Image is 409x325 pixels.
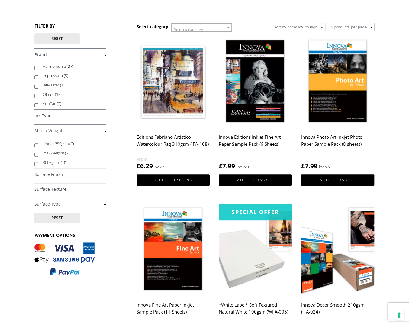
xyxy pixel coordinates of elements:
a: + [34,201,106,207]
img: PAYMENT OPTIONS [34,242,95,276]
a: + [34,187,106,192]
bdi: 7.99 [301,162,317,170]
img: Innova Photo Art Inkjet Photo Paper Sample Pack (8 sheets) [301,36,374,128]
button: Reset [34,33,80,44]
a: Editions Fabriano Artistico Watercolour Rag 310gsm (IFA-108) £6.29 [137,36,210,171]
label: Hahnemuhle [43,62,100,71]
a: - [34,128,106,134]
h2: Innova Photo Art Inkjet Photo Paper Sample Pack (8 sheets) [301,132,374,156]
h2: Innova Decor Smooth 210gsm (IFA-024) [301,299,374,323]
span: £ [137,162,140,170]
bdi: 6.29 [137,162,153,170]
label: YouTac [43,99,100,109]
a: + [34,172,106,177]
label: JetMaster [43,80,100,90]
label: Olmec [43,90,100,99]
span: (7) [65,150,69,156]
span: (1) [60,82,65,88]
a: Add to basket: “Innova Photo Art Inkjet Photo Paper Sample Pack (8 sheets)” [301,174,374,186]
span: £ [301,162,304,170]
img: *White Label* Soft Textured Natural White 190gsm (WFA-006) [219,204,292,295]
button: Your consent preferences for tracking technologies [394,310,404,320]
a: Select options for “Editions Fabriano Artistico Watercolour Rag 310gsm (IFA-108)” [137,174,210,186]
img: Innova Editions Inkjet Fine Art Paper Sample Pack (6 Sheets) [219,36,292,128]
a: Add to basket: “Innova Editions Inkjet Fine Art Paper Sample Pack (6 Sheets)” [219,174,292,186]
a: Innova Editions Inkjet Fine Art Paper Sample Pack (6 Sheets) £7.99 inc VAT [219,36,292,171]
strong: inc VAT [319,164,332,171]
h4: Media Weight [34,124,106,136]
span: (27) [67,63,73,69]
bdi: 7.99 [219,162,235,170]
label: 300+gsm [43,158,100,167]
select: Shop order [272,23,325,31]
h4: Surface Texture [34,183,106,195]
span: (13) [55,92,62,97]
img: Innova Decor Smooth 210gsm (IFA-024) [301,204,374,295]
a: + [34,113,106,119]
h2: Innova Editions Inkjet Fine Art Paper Sample Pack (6 Sheets) [219,132,292,156]
h2: Editions Fabriano Artistico Watercolour Rag 310gsm (IFA-108) [137,132,210,156]
a: - [34,52,106,58]
h4: Ink Type [34,109,106,122]
h2: Innova Fine Art Paper Inkjet Sample Pack (11 Sheets) [137,299,210,323]
span: (19) [60,160,66,165]
span: (5) [64,73,68,78]
span: £ [219,162,222,170]
span: (2) [57,101,61,106]
span: (7) [69,141,74,146]
img: Innova Fine Art Paper Inkjet Sample Pack (11 Sheets) [137,204,210,295]
h3: PAYMENT OPTIONS [34,232,106,238]
h4: Surface Finish [34,168,106,180]
button: Reset [34,213,80,223]
label: 250-299gsm [43,148,100,158]
span: Select a category [174,27,203,32]
h2: *White Label* Soft Textured Natural White 190gsm (WFA-006) [219,299,292,323]
div: Special Offer [219,204,292,220]
h4: Surface Type [34,198,106,210]
img: Editions Fabriano Artistico Watercolour Rag 310gsm (IFA-108) [137,36,210,128]
label: Impressora [43,71,100,80]
h3: Select category [137,24,168,29]
a: Innova Photo Art Inkjet Photo Paper Sample Pack (8 sheets) £7.99 inc VAT [301,36,374,171]
label: Under 250gsm [43,139,100,148]
h3: FILTER BY [34,23,106,29]
strong: inc VAT [237,164,250,171]
h4: Brand [34,48,106,60]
